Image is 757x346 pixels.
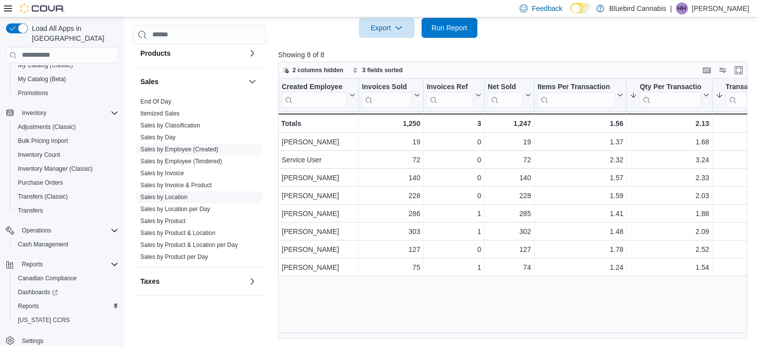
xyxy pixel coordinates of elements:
[140,157,222,165] span: Sales by Employee (Tendered)
[538,136,624,148] div: 1.37
[488,208,531,220] div: 285
[10,237,122,251] button: Cash Management
[282,261,355,273] div: [PERSON_NAME]
[532,3,562,13] span: Feedback
[279,64,347,76] button: 2 columns hidden
[140,134,176,141] a: Sales by Day
[538,226,624,237] div: 1.48
[538,243,624,255] div: 1.78
[488,82,523,108] div: Net Sold
[422,18,477,38] button: Run Report
[362,243,420,255] div: 127
[630,261,709,273] div: 1.54
[10,162,122,176] button: Inventory Manager (Classic)
[488,136,531,148] div: 19
[362,208,420,220] div: 286
[362,66,403,74] span: 3 fields sorted
[140,170,184,177] a: Sales by Invoice
[28,23,118,43] span: Load All Apps in [GEOGRAPHIC_DATA]
[14,163,118,175] span: Inventory Manager (Classic)
[140,133,176,141] span: Sales by Day
[630,190,709,202] div: 2.03
[14,177,67,189] a: Purchase Orders
[22,109,46,117] span: Inventory
[14,272,81,284] a: Canadian Compliance
[10,86,122,100] button: Promotions
[10,313,122,327] button: [US_STATE] CCRS
[630,82,709,108] button: Qty Per Transaction
[538,208,624,220] div: 1.41
[14,314,118,326] span: Washington CCRS
[18,75,66,83] span: My Catalog (Beta)
[717,64,729,76] button: Display options
[282,190,355,202] div: [PERSON_NAME]
[488,117,531,129] div: 1,247
[670,2,672,14] p: |
[14,87,52,99] a: Promotions
[640,82,701,108] div: Qty Per Transaction
[362,82,412,92] div: Invoices Sold
[427,208,481,220] div: 1
[281,117,355,129] div: Totals
[362,136,420,148] div: 19
[14,205,118,217] span: Transfers
[20,3,65,13] img: Cova
[10,134,122,148] button: Bulk Pricing Import
[10,58,122,72] button: My Catalog (Classic)
[140,48,171,58] h3: Products
[14,272,118,284] span: Canadian Compliance
[140,218,186,225] a: Sales by Product
[427,117,481,129] div: 3
[282,82,347,108] div: Created Employee
[348,64,407,76] button: 3 fields sorted
[140,77,159,87] h3: Sales
[488,190,531,202] div: 228
[140,194,188,201] a: Sales by Location
[362,226,420,237] div: 303
[2,257,122,271] button: Reports
[140,146,218,153] a: Sales by Employee (Created)
[362,82,412,108] div: Invoices Sold
[282,226,355,237] div: [PERSON_NAME]
[362,154,420,166] div: 72
[538,154,624,166] div: 2.32
[14,314,74,326] a: [US_STATE] CCRS
[18,258,118,270] span: Reports
[488,261,531,273] div: 74
[140,230,216,236] a: Sales by Product & Location
[14,73,70,85] a: My Catalog (Beta)
[18,123,76,131] span: Adjustments (Classic)
[140,98,171,106] span: End Of Day
[14,121,118,133] span: Adjustments (Classic)
[365,18,409,38] span: Export
[609,2,666,14] p: Bluebird Cannabis
[630,243,709,255] div: 2.52
[282,208,355,220] div: [PERSON_NAME]
[14,59,77,71] a: My Catalog (Classic)
[140,241,238,248] a: Sales by Product & Location per Day
[140,48,244,58] button: Products
[18,165,93,173] span: Inventory Manager (Classic)
[18,288,58,296] span: Dashboards
[140,229,216,237] span: Sales by Product & Location
[18,302,39,310] span: Reports
[427,261,481,273] div: 1
[282,172,355,184] div: [PERSON_NAME]
[630,154,709,166] div: 3.24
[427,82,481,108] button: Invoices Ref
[10,148,122,162] button: Inventory Count
[2,224,122,237] button: Operations
[14,135,72,147] a: Bulk Pricing Import
[427,136,481,148] div: 0
[488,82,531,108] button: Net Sold
[132,96,266,267] div: Sales
[676,2,688,14] div: Haytham Houri
[282,154,355,166] div: Service User
[18,179,63,187] span: Purchase Orders
[140,193,188,201] span: Sales by Location
[538,117,624,129] div: 1.56
[18,225,118,236] span: Operations
[140,158,222,165] a: Sales by Employee (Tendered)
[14,177,118,189] span: Purchase Orders
[18,151,60,159] span: Inventory Count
